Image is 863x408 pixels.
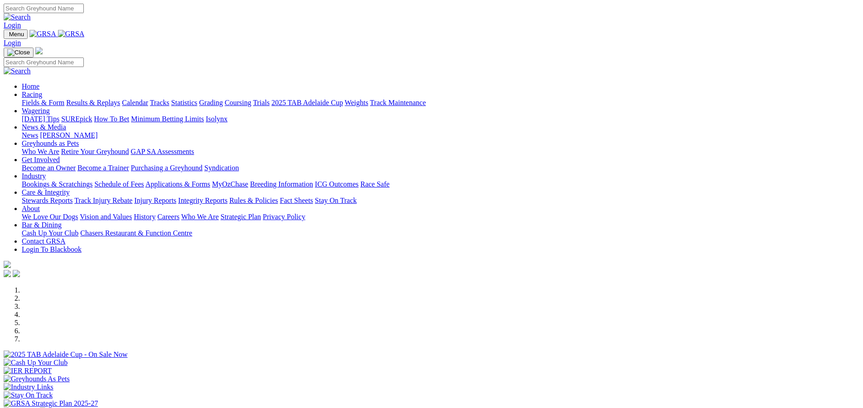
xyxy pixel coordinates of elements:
a: Who We Are [181,213,219,221]
a: Track Injury Rebate [74,197,132,204]
a: Purchasing a Greyhound [131,164,202,172]
a: Track Maintenance [370,99,426,106]
a: Calendar [122,99,148,106]
img: twitter.svg [13,270,20,277]
a: GAP SA Assessments [131,148,194,155]
img: Close [7,49,30,56]
a: ICG Outcomes [315,180,358,188]
a: Login [4,39,21,47]
a: [DATE] Tips [22,115,59,123]
a: Minimum Betting Limits [131,115,204,123]
img: facebook.svg [4,270,11,277]
a: Vision and Values [80,213,132,221]
a: Breeding Information [250,180,313,188]
a: History [134,213,155,221]
a: Chasers Restaurant & Function Centre [80,229,192,237]
a: Careers [157,213,179,221]
a: Login To Blackbook [22,245,82,253]
input: Search [4,58,84,67]
img: Stay On Track [4,391,53,399]
a: Bookings & Scratchings [22,180,92,188]
a: Login [4,21,21,29]
a: Become a Trainer [77,164,129,172]
a: Care & Integrity [22,188,70,196]
div: Wagering [22,115,859,123]
a: Industry [22,172,46,180]
div: Greyhounds as Pets [22,148,859,156]
input: Search [4,4,84,13]
img: Search [4,67,31,75]
button: Toggle navigation [4,48,34,58]
a: SUREpick [61,115,92,123]
a: Weights [345,99,368,106]
img: Cash Up Your Club [4,359,67,367]
a: Stay On Track [315,197,357,204]
a: Fields & Form [22,99,64,106]
a: We Love Our Dogs [22,213,78,221]
a: News & Media [22,123,66,131]
a: [PERSON_NAME] [40,131,97,139]
a: How To Bet [94,115,130,123]
a: Trials [253,99,270,106]
a: Syndication [204,164,239,172]
div: Bar & Dining [22,229,859,237]
a: Grading [199,99,223,106]
a: Who We Are [22,148,59,155]
a: Tracks [150,99,169,106]
a: Strategic Plan [221,213,261,221]
a: Privacy Policy [263,213,305,221]
a: Rules & Policies [229,197,278,204]
a: About [22,205,40,212]
a: MyOzChase [212,180,248,188]
a: News [22,131,38,139]
img: GRSA [29,30,56,38]
div: Get Involved [22,164,859,172]
a: Results & Replays [66,99,120,106]
a: Injury Reports [134,197,176,204]
div: Industry [22,180,859,188]
a: Greyhounds as Pets [22,139,79,147]
a: Race Safe [360,180,389,188]
a: Racing [22,91,42,98]
a: Schedule of Fees [94,180,144,188]
img: logo-grsa-white.png [35,47,43,54]
a: Integrity Reports [178,197,227,204]
img: Industry Links [4,383,53,391]
a: Become an Owner [22,164,76,172]
img: logo-grsa-white.png [4,261,11,268]
div: Racing [22,99,859,107]
a: Statistics [171,99,198,106]
a: Fact Sheets [280,197,313,204]
a: Wagering [22,107,50,115]
a: Get Involved [22,156,60,163]
a: Stewards Reports [22,197,72,204]
img: IER REPORT [4,367,52,375]
div: Care & Integrity [22,197,859,205]
a: Coursing [225,99,251,106]
div: News & Media [22,131,859,139]
img: 2025 TAB Adelaide Cup - On Sale Now [4,350,128,359]
a: Contact GRSA [22,237,65,245]
a: Applications & Forms [145,180,210,188]
img: GRSA Strategic Plan 2025-27 [4,399,98,408]
img: Greyhounds As Pets [4,375,70,383]
div: About [22,213,859,221]
a: Cash Up Your Club [22,229,78,237]
a: Home [22,82,39,90]
a: Isolynx [206,115,227,123]
img: Search [4,13,31,21]
a: Bar & Dining [22,221,62,229]
button: Toggle navigation [4,29,28,39]
img: GRSA [58,30,85,38]
span: Menu [9,31,24,38]
a: 2025 TAB Adelaide Cup [271,99,343,106]
a: Retire Your Greyhound [61,148,129,155]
